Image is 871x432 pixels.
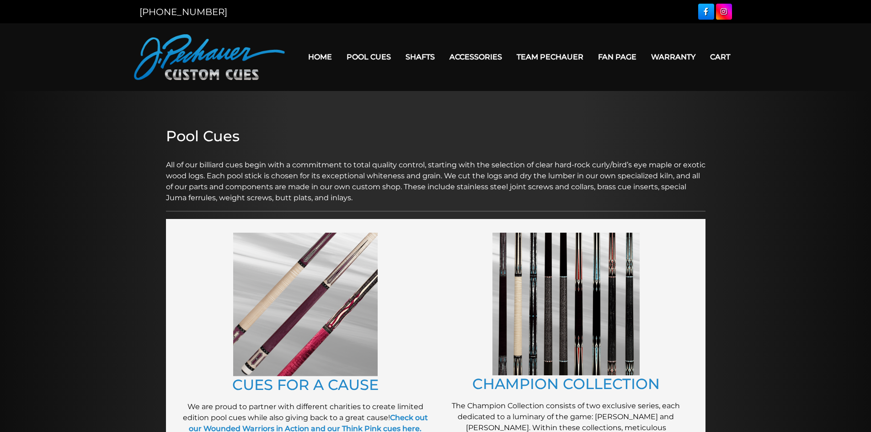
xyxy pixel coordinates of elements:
a: Warranty [644,45,703,69]
p: All of our billiard cues begin with a commitment to total quality control, starting with the sele... [166,149,705,203]
a: Pool Cues [339,45,398,69]
a: CUES FOR A CAUSE [232,376,379,394]
a: Cart [703,45,737,69]
a: CHAMPION COLLECTION [472,375,660,393]
a: Fan Page [591,45,644,69]
a: Home [301,45,339,69]
h2: Pool Cues [166,128,705,145]
img: Pechauer Custom Cues [134,34,285,80]
a: [PHONE_NUMBER] [139,6,227,17]
a: Accessories [442,45,509,69]
a: Shafts [398,45,442,69]
a: Team Pechauer [509,45,591,69]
